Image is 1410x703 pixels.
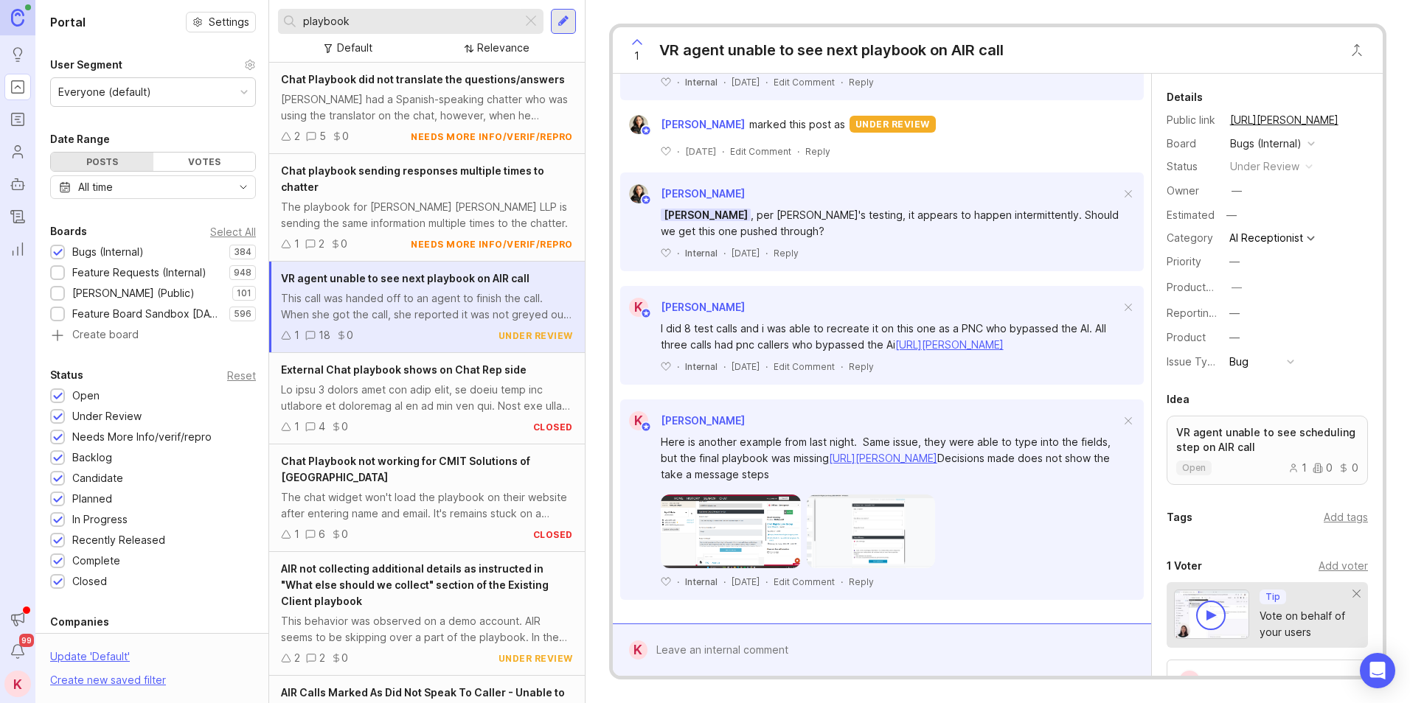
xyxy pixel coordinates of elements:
[294,327,299,343] div: 1
[72,491,112,507] div: Planned
[722,145,724,158] div: ·
[72,244,144,260] div: Bugs (Internal)
[294,236,299,252] div: 1
[732,361,760,372] time: [DATE]
[72,429,212,445] div: Needs More Info/verif/repro
[629,184,648,203] img: Ysabelle Eugenio
[640,307,651,318] img: member badge
[319,128,326,144] div: 5
[281,382,573,414] div: Lo ipsu 3 dolors amet con adip elit, se doeiu temp inc utlabore et doloremag al en ad min ven qui...
[620,184,745,203] a: Ysabelle Eugenio[PERSON_NAME]
[677,360,679,373] div: ·
[629,115,648,134] img: Ysabelle Eugenio
[50,130,110,148] div: Date Range
[1176,425,1358,455] p: VR agent unable to see scheduling step on AIR call
[640,125,651,136] img: member badge
[234,246,251,258] p: 384
[849,76,874,88] div: Reply
[685,360,718,373] div: Internal
[186,12,256,32] button: Settings
[1167,307,1246,319] label: Reporting Team
[749,116,845,133] span: marked this post as
[629,640,647,660] div: K
[153,153,256,171] div: Votes
[4,41,31,68] a: Ideas
[850,116,936,133] div: under review
[341,419,348,435] div: 0
[1232,183,1242,199] div: —
[281,363,527,376] span: External Chat playbook shows on Chat Rep side
[1324,509,1368,525] div: Add tags
[1265,591,1280,603] p: Tip
[209,15,249,29] span: Settings
[72,573,107,590] div: Closed
[319,419,325,435] div: 4
[723,76,726,88] div: ·
[269,552,585,676] a: AIR not collecting additional details as instructed in "What else should we collect" section of t...
[303,13,516,29] input: Search...
[281,272,529,284] span: VR agent unable to see next playbook on AIR call
[50,329,256,343] a: Create board
[765,360,768,373] div: ·
[1167,88,1203,106] div: Details
[1167,255,1201,267] label: Priority
[1360,653,1395,688] div: Open Intercom Messenger
[281,199,573,231] div: The playbook for [PERSON_NAME] [PERSON_NAME] LLP is sending the same information multiple times t...
[411,130,573,143] div: needs more info/verif/repro
[620,298,745,317] a: K[PERSON_NAME]
[1174,590,1249,639] img: video-thumbnail-vote-d41b83416815613422e2ca741bf692cc.jpg
[1182,462,1206,474] p: open
[58,84,151,100] div: Everyone (default)
[661,301,745,313] span: [PERSON_NAME]
[1230,136,1302,152] div: Bugs (Internal)
[1229,305,1240,321] div: —
[51,153,153,171] div: Posts
[661,187,745,200] span: [PERSON_NAME]
[841,360,843,373] div: ·
[1342,35,1372,65] button: Close button
[732,77,760,88] time: [DATE]
[1167,355,1220,368] label: Issue Type
[4,74,31,100] a: Portal
[1167,210,1215,220] div: Estimated
[1230,158,1299,175] div: under review
[269,63,585,154] a: Chat Playbook did not translate the questions/answers[PERSON_NAME] had a Spanish-speaking chatter...
[849,576,874,588] div: Reply
[269,154,585,262] a: Chat playbook sending responses multiple times to chatterThe playbook for [PERSON_NAME] [PERSON_N...
[281,290,573,323] div: This call was handed off to an agent to finish the call. When she got the call, she reported it w...
[281,91,573,124] div: [PERSON_NAME] had a Spanish-speaking chatter who was using the translator on the chat, however, w...
[281,562,549,607] span: AIR not collecting additional details as instructed in "What else should we collect" section of t...
[1167,416,1368,485] a: VR agent unable to see scheduling step on AIR callopen100
[1167,158,1218,175] div: Status
[629,411,648,430] div: K
[685,576,718,588] div: Internal
[72,532,165,548] div: Recently Released
[677,145,679,158] div: ·
[1260,608,1353,640] div: Vote on behalf of your users
[4,671,31,697] div: K
[227,371,256,380] div: Reset
[50,223,87,240] div: Boards
[1288,463,1307,473] div: 1
[634,48,639,64] span: 1
[72,553,120,569] div: Complete
[1222,206,1241,225] div: —
[640,194,651,205] img: member badge
[1167,331,1206,343] label: Product
[4,171,31,197] a: Autopilot
[1229,253,1240,270] div: —
[533,528,573,541] div: closed
[4,203,31,230] a: Changelog
[1178,669,1201,693] div: K
[685,76,718,88] div: Internal
[50,366,83,384] div: Status
[1227,278,1246,297] button: ProductboardID
[723,360,726,373] div: ·
[732,248,760,259] time: [DATE]
[1338,463,1358,473] div: 0
[661,116,745,133] span: [PERSON_NAME]
[319,236,324,252] div: 2
[723,247,726,259] div: ·
[50,672,166,688] div: Create new saved filter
